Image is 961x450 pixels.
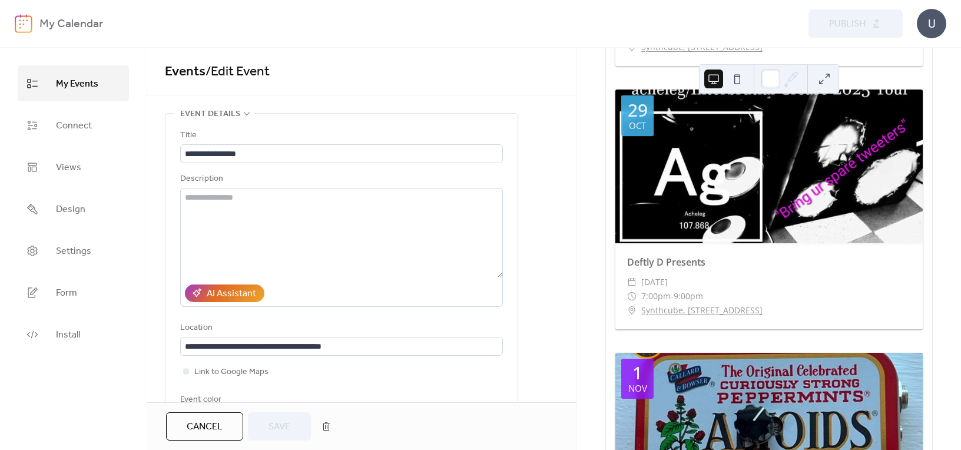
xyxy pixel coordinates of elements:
[180,107,240,121] span: Event details
[180,321,501,335] div: Location
[180,172,501,186] div: Description
[56,242,91,260] span: Settings
[56,158,81,177] span: Views
[180,393,274,407] div: Event color
[206,59,270,85] span: / Edit Event
[641,289,671,303] span: 7:00pm
[185,284,264,302] button: AI Assistant
[641,303,763,317] a: Synthcube, [STREET_ADDRESS]
[56,326,80,344] span: Install
[674,289,703,303] span: 9:00pm
[629,121,646,130] div: Oct
[18,274,129,310] a: Form
[628,384,647,393] div: Nov
[18,233,129,269] a: Settings
[632,364,642,382] div: 1
[207,287,256,301] div: AI Assistant
[641,275,668,289] span: [DATE]
[18,191,129,227] a: Design
[165,59,206,85] a: Events
[56,117,92,135] span: Connect
[56,200,85,219] span: Design
[194,365,269,379] span: Link to Google Maps
[15,14,32,33] img: logo
[627,275,637,289] div: ​
[615,255,923,269] div: Deftly D Presents
[187,420,223,434] span: Cancel
[18,65,129,101] a: My Events
[18,316,129,352] a: Install
[671,289,674,303] span: -
[627,289,637,303] div: ​
[166,412,243,441] button: Cancel
[180,128,501,143] div: Title
[628,101,648,119] div: 29
[56,284,77,302] span: Form
[18,149,129,185] a: Views
[18,107,129,143] a: Connect
[39,13,103,35] b: My Calendar
[56,75,98,93] span: My Events
[917,9,946,38] div: U
[627,303,637,317] div: ​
